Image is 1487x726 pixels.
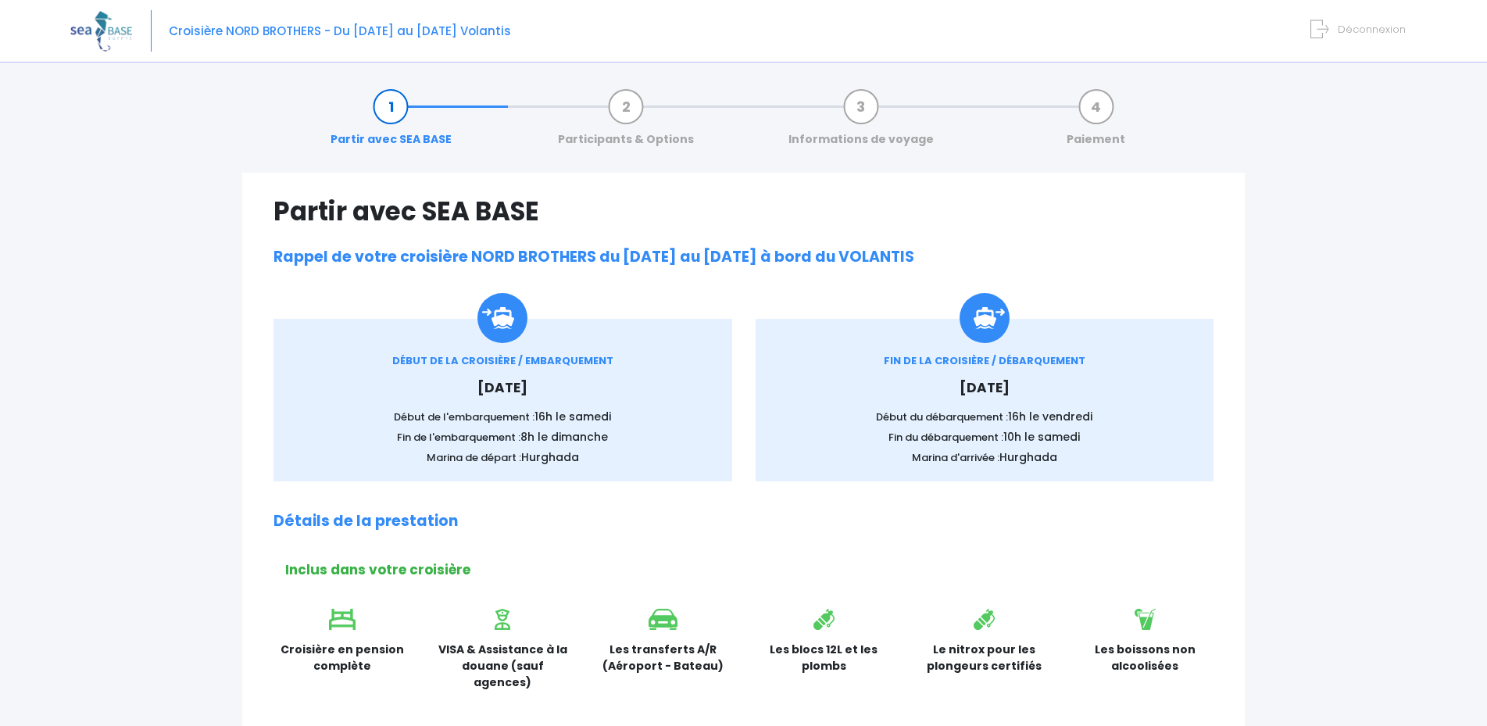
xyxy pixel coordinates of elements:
[534,409,611,424] span: 16h le samedi
[1077,642,1214,674] p: Les boissons non alcoolisées
[884,353,1085,368] span: FIN DE LA CROISIÈRE / DÉBARQUEMENT
[323,98,459,148] a: Partir avec SEA BASE
[779,429,1191,445] p: Fin du débarquement :
[779,409,1191,425] p: Début du débarquement :
[960,378,1010,397] span: [DATE]
[521,449,579,465] span: Hurghada
[756,642,893,674] p: Les blocs 12L et les plombs
[285,562,1214,578] h2: Inclus dans votre croisière
[1059,98,1133,148] a: Paiement
[550,98,702,148] a: Participants & Options
[477,293,527,343] img: Icon_embarquement.svg
[297,449,709,466] p: Marina de départ :
[495,609,510,630] img: icon_visa.svg
[1003,429,1080,445] span: 10h le samedi
[1338,22,1406,37] span: Déconnexion
[916,642,1053,674] p: Le nitrox pour les plongeurs certifiés
[649,609,677,630] img: icon_voiture.svg
[273,513,1214,531] h2: Détails de la prestation
[273,249,1214,266] h2: Rappel de votre croisière NORD BROTHERS du [DATE] au [DATE] à bord du VOLANTIS
[297,429,709,445] p: Fin de l'embarquement :
[813,609,835,630] img: icon_bouteille.svg
[999,449,1057,465] span: Hurghada
[434,642,572,691] p: VISA & Assistance à la douane (sauf agences)
[779,449,1191,466] p: Marina d'arrivée :
[273,196,1214,227] h1: Partir avec SEA BASE
[1008,409,1092,424] span: 16h le vendredi
[974,609,995,630] img: icon_bouteille.svg
[1135,609,1156,630] img: icon_boisson.svg
[169,23,511,39] span: Croisière NORD BROTHERS - Du [DATE] au [DATE] Volantis
[781,98,942,148] a: Informations de voyage
[477,378,527,397] span: [DATE]
[595,642,732,674] p: Les transferts A/R (Aéroport - Bateau)
[520,429,608,445] span: 8h le dimanche
[960,293,1010,343] img: icon_debarquement.svg
[297,409,709,425] p: Début de l'embarquement :
[273,642,411,674] p: Croisière en pension complète
[392,353,613,368] span: DÉBUT DE LA CROISIÈRE / EMBARQUEMENT
[329,609,356,630] img: icon_lit.svg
